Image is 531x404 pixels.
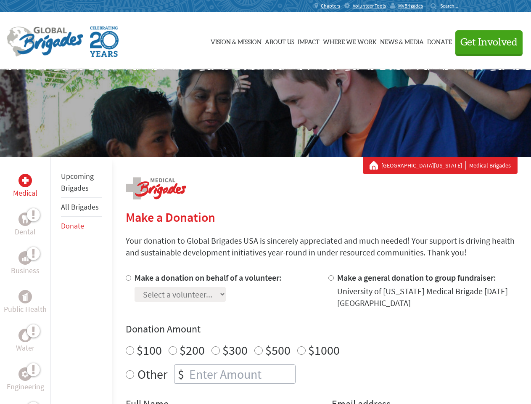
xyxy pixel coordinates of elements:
p: Public Health [4,303,47,315]
label: $500 [265,342,291,358]
a: Where We Work [323,20,377,62]
li: All Brigades [61,198,102,217]
label: $1000 [308,342,340,358]
a: [GEOGRAPHIC_DATA][US_STATE] [381,161,466,170]
a: Donate [61,221,84,231]
div: $ [174,365,188,383]
a: Vision & Mission [211,20,262,62]
p: Dental [15,226,36,238]
div: Public Health [18,290,32,303]
img: Medical [22,177,29,184]
img: Global Brigades Celebrating 20 Years [90,27,119,57]
a: BusinessBusiness [11,251,40,276]
img: Engineering [22,371,29,377]
p: Business [11,265,40,276]
label: $100 [137,342,162,358]
input: Search... [440,3,464,9]
button: Get Involved [455,30,523,54]
div: University of [US_STATE] Medical Brigade [DATE] [GEOGRAPHIC_DATA] [337,285,518,309]
a: Impact [298,20,320,62]
div: Business [18,251,32,265]
h4: Donation Amount [126,322,518,336]
a: EngineeringEngineering [7,367,44,393]
a: Upcoming Brigades [61,171,94,193]
span: MyBrigades [398,3,423,9]
a: News & Media [380,20,424,62]
label: Make a general donation to group fundraiser: [337,272,496,283]
img: Public Health [22,292,29,301]
img: logo-medical.png [126,177,186,199]
a: Public HealthPublic Health [4,290,47,315]
li: Upcoming Brigades [61,167,102,198]
p: Engineering [7,381,44,393]
a: WaterWater [16,329,34,354]
p: Water [16,342,34,354]
label: $300 [222,342,248,358]
label: $200 [180,342,205,358]
p: Your donation to Global Brigades USA is sincerely appreciated and much needed! Your support is dr... [126,235,518,258]
a: About Us [265,20,294,62]
input: Enter Amount [188,365,295,383]
h2: Make a Donation [126,210,518,225]
label: Other [137,364,167,384]
a: DentalDental [15,213,36,238]
img: Dental [22,215,29,223]
div: Dental [18,213,32,226]
div: Engineering [18,367,32,381]
span: Chapters [321,3,340,9]
div: Medical Brigades [370,161,511,170]
a: All Brigades [61,202,99,212]
img: Global Brigades Logo [7,27,83,57]
a: MedicalMedical [13,174,37,199]
span: Get Involved [460,37,518,48]
img: Business [22,255,29,261]
img: Water [22,330,29,340]
div: Water [18,329,32,342]
div: Medical [18,174,32,187]
p: Medical [13,187,37,199]
span: Volunteer Tools [353,3,386,9]
a: Donate [427,20,452,62]
li: Donate [61,217,102,235]
label: Make a donation on behalf of a volunteer: [135,272,282,283]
